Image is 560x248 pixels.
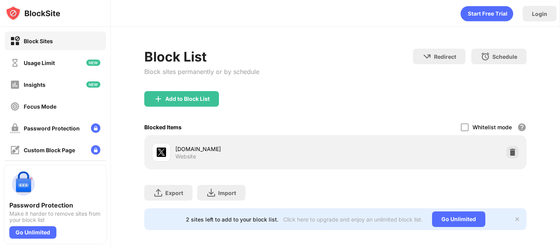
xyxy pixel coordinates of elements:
[10,80,20,90] img: insights-off.svg
[24,38,53,44] div: Block Sites
[24,125,80,132] div: Password Protection
[157,148,166,157] img: favicons
[10,36,20,46] img: block-on.svg
[9,170,37,198] img: push-password-protection.svg
[86,81,100,88] img: new-icon.svg
[175,153,196,160] div: Website
[218,190,236,196] div: Import
[10,102,20,111] img: focus-off.svg
[86,60,100,66] img: new-icon.svg
[144,124,182,130] div: Blocked Items
[91,123,100,133] img: lock-menu.svg
[9,226,56,239] div: Go Unlimited
[434,53,456,60] div: Redirect
[532,11,547,17] div: Login
[10,58,20,68] img: time-usage-off.svg
[24,81,45,88] div: Insights
[175,145,335,153] div: [DOMAIN_NAME]
[24,147,75,153] div: Custom Block Page
[144,68,259,76] div: Block sites permanently or by schedule
[91,145,100,155] img: lock-menu.svg
[186,216,278,223] div: 2 sites left to add to your block list.
[432,211,485,227] div: Go Unlimited
[9,211,101,223] div: Make it harder to remove sites from your block list
[10,123,20,133] img: password-protection-off.svg
[24,60,55,66] div: Usage Limit
[472,124,512,130] div: Whitelist mode
[514,216,520,222] img: x-button.svg
[165,190,183,196] div: Export
[492,53,517,60] div: Schedule
[283,216,423,223] div: Click here to upgrade and enjoy an unlimited block list.
[165,96,210,102] div: Add to Block List
[10,145,20,155] img: customize-block-page-off.svg
[460,6,513,21] div: animation
[5,5,60,21] img: logo-blocksite.svg
[24,103,56,110] div: Focus Mode
[9,201,101,209] div: Password Protection
[144,49,259,65] div: Block List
